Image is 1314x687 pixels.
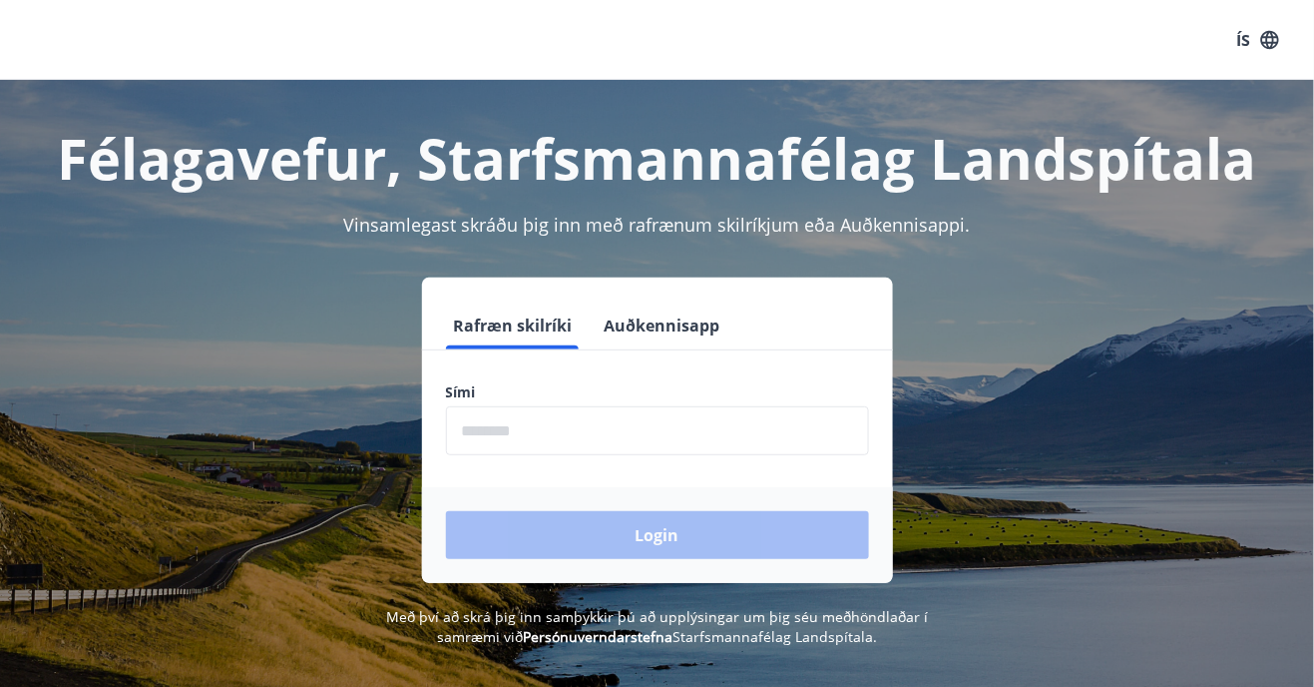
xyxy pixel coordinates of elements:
[24,120,1290,196] h1: Félagavefur, Starfsmannafélag Landspítala
[446,382,869,402] label: Sími
[344,213,971,237] span: Vinsamlegast skráðu þig inn með rafrænum skilríkjum eða Auðkennisappi.
[597,302,728,349] button: Auðkennisapp
[386,607,928,646] span: Með því að skrá þig inn samþykkir þú að upplýsingar um þig séu meðhöndlaðar í samræmi við Starfsm...
[446,302,581,349] button: Rafræn skilríki
[523,627,672,646] a: Persónuverndarstefna
[1226,22,1290,58] button: ÍS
